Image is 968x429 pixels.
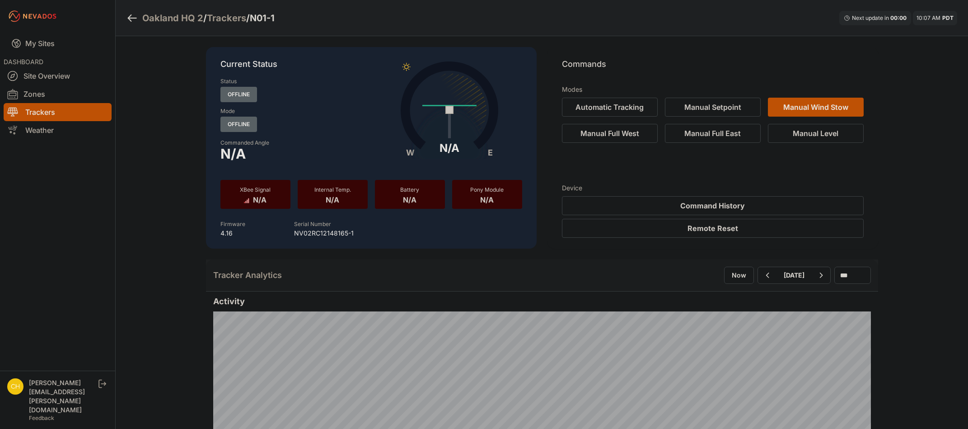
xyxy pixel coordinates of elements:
p: 4.16 [220,229,245,238]
div: [PERSON_NAME][EMAIL_ADDRESS][PERSON_NAME][DOMAIN_NAME] [29,378,97,415]
span: PDT [942,14,954,21]
span: N/A [253,193,267,204]
button: Manual Full East [665,124,761,143]
span: / [203,12,207,24]
span: Next update in [852,14,889,21]
span: XBee Signal [240,186,271,193]
div: N/A [440,141,459,156]
h2: Tracker Analytics [213,269,282,282]
a: Oakland HQ 2 [142,12,203,24]
a: Zones [4,85,112,103]
span: N/A [480,193,494,204]
p: NV02RC12148165-1 [294,229,354,238]
p: Commands [562,58,864,78]
button: Manual Level [768,124,864,143]
label: Mode [220,108,235,115]
span: 10:07 AM [917,14,940,21]
img: chris.young@nevados.solar [7,378,23,395]
button: Remote Reset [562,219,864,238]
label: Firmware [220,221,245,227]
label: Status [220,78,237,85]
div: 00 : 00 [890,14,907,22]
h3: N01-1 [250,12,275,24]
span: N/A [220,148,246,159]
span: Offline [220,87,257,102]
button: Command History [562,196,864,215]
span: Battery [400,186,419,193]
span: N/A [326,193,339,204]
a: Weather [4,121,112,139]
label: Serial Number [294,221,331,227]
span: DASHBOARD [4,58,43,66]
button: Manual Full West [562,124,658,143]
span: / [246,12,250,24]
span: N/A [403,193,416,204]
label: Commanded Angle [220,139,366,146]
button: Now [724,267,754,284]
h3: Device [562,184,864,193]
button: Manual Setpoint [665,98,761,117]
a: Feedback [29,415,54,421]
span: Offline [220,117,257,132]
a: Trackers [4,103,112,121]
span: Internal Temp. [314,186,351,193]
button: [DATE] [776,267,812,283]
p: Current Status [220,58,522,78]
span: Pony Module [470,186,504,193]
a: Trackers [207,12,246,24]
button: Automatic Tracking [562,98,658,117]
a: Site Overview [4,67,112,85]
a: My Sites [4,33,112,54]
button: Manual Wind Stow [768,98,864,117]
img: Nevados [7,9,58,24]
h3: Modes [562,85,582,94]
nav: Breadcrumb [126,6,275,30]
h2: Activity [213,295,871,308]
